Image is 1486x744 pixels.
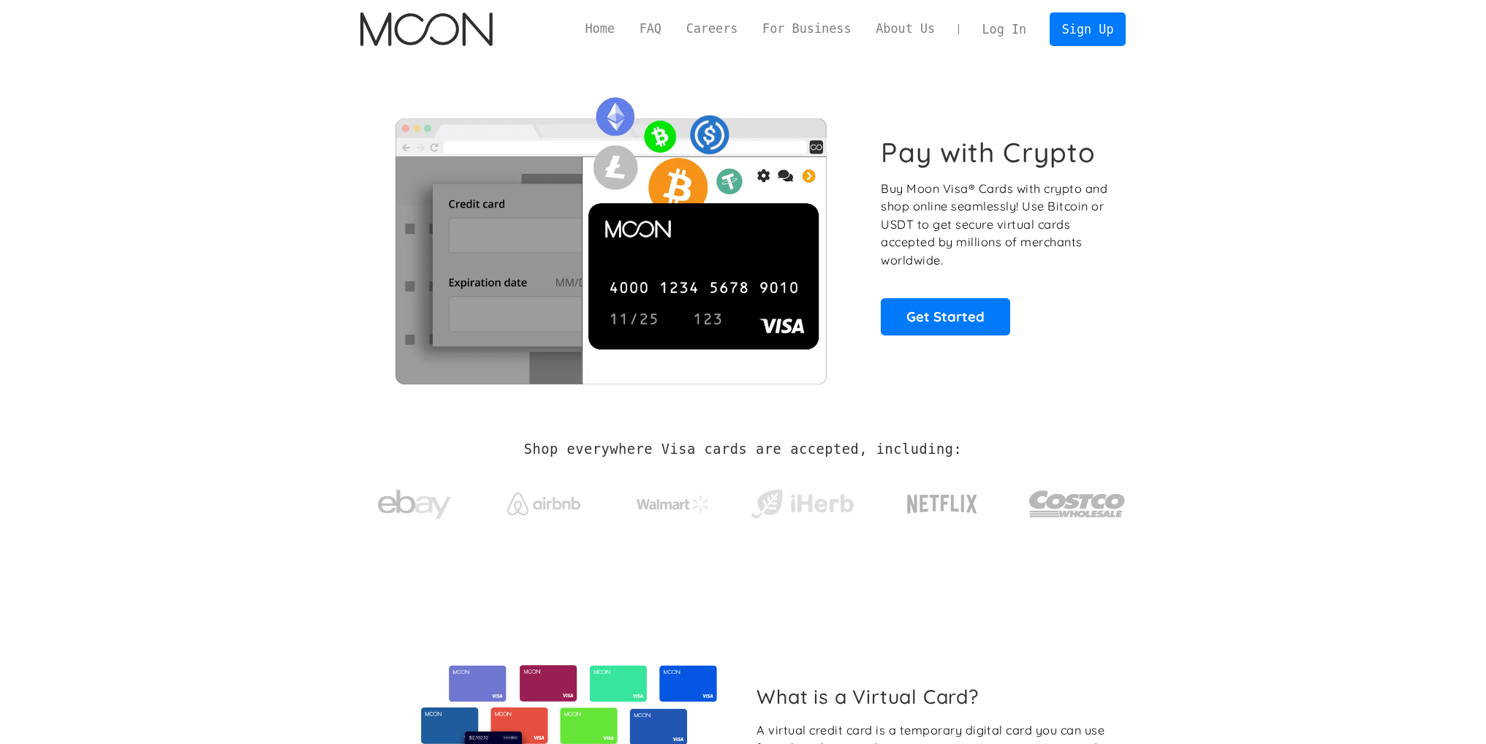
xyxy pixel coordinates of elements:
[1028,477,1126,531] img: Costco
[881,298,1010,335] a: Get Started
[863,20,947,38] a: About Us
[748,485,857,523] img: iHerb
[674,20,750,38] a: Careers
[906,486,979,523] img: Netflix
[378,482,451,528] img: ebay
[877,471,1008,530] a: Netflix
[360,87,861,384] img: Moon Cards let you spend your crypto anywhere Visa is accepted.
[970,13,1039,45] a: Log In
[881,136,1096,169] h1: Pay with Crypto
[750,20,863,38] a: For Business
[618,481,727,520] a: Walmart
[1028,462,1126,539] a: Costco
[360,467,469,535] a: ebay
[360,12,493,46] a: home
[507,493,580,515] img: Airbnb
[524,441,962,458] h2: Shop everywhere Visa cards are accepted, including:
[627,20,674,38] a: FAQ
[1050,12,1126,45] a: Sign Up
[489,478,598,523] a: Airbnb
[881,180,1110,270] p: Buy Moon Visa® Cards with crypto and shop online seamlessly! Use Bitcoin or USDT to get secure vi...
[748,471,857,531] a: iHerb
[637,496,710,513] img: Walmart
[757,685,1114,708] h2: What is a Virtual Card?
[573,20,627,38] a: Home
[360,12,493,46] img: Moon Logo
